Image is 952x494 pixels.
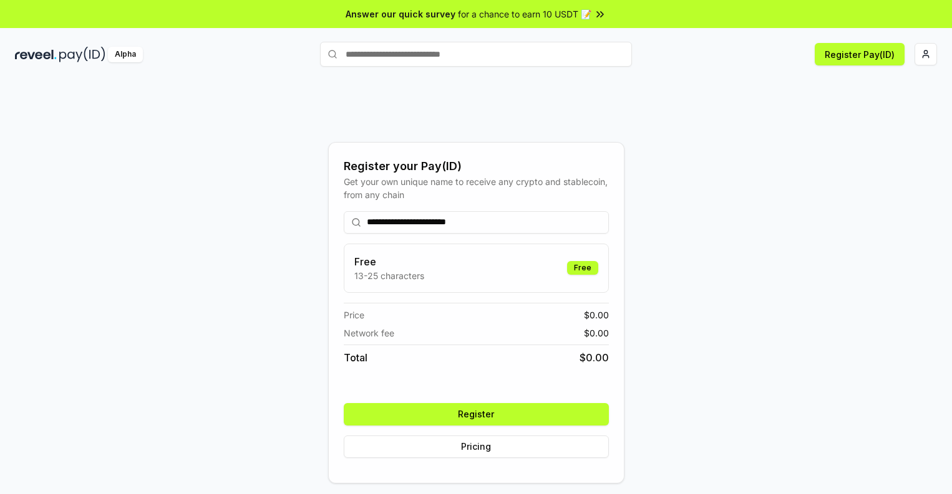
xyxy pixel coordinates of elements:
[344,175,609,201] div: Get your own unique name to receive any crypto and stablecoin, from any chain
[59,47,105,62] img: pay_id
[354,254,424,269] h3: Free
[15,47,57,62] img: reveel_dark
[344,308,364,321] span: Price
[346,7,455,21] span: Answer our quick survey
[344,435,609,458] button: Pricing
[354,269,424,282] p: 13-25 characters
[815,43,905,65] button: Register Pay(ID)
[584,326,609,340] span: $ 0.00
[344,350,367,365] span: Total
[344,403,609,425] button: Register
[580,350,609,365] span: $ 0.00
[344,326,394,340] span: Network fee
[458,7,591,21] span: for a chance to earn 10 USDT 📝
[567,261,598,275] div: Free
[584,308,609,321] span: $ 0.00
[108,47,143,62] div: Alpha
[344,158,609,175] div: Register your Pay(ID)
